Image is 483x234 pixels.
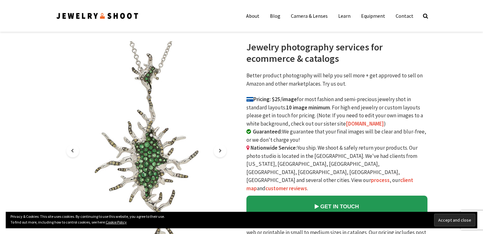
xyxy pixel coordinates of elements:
a: process [371,177,390,184]
a: Contact [391,10,418,22]
a: customer reviews [265,185,307,192]
input: Accept and close [434,214,475,226]
a: [DOMAIN_NAME] [346,120,384,127]
p: Better product photography will help you sell more + get approved to sell on Amazon and other mar... [246,72,427,88]
div: Privacy & Cookies: This site uses cookies. By continuing to use this website, you agree to their ... [6,212,477,228]
b: Pricing: $25/image [246,96,297,103]
a: Camera & Lenses [286,10,332,22]
a: About [241,10,264,22]
b: Nationwide Service: [251,144,297,151]
a: Learn [333,10,355,22]
a: Blog [265,10,285,22]
a: Equipment [356,10,390,22]
b: 10 image minimum [286,104,330,111]
a: Cookie Policy [106,220,127,224]
h1: Jewelry photography services for ecommerce & catalogs [246,41,427,64]
a: client map [246,177,413,192]
img: Jewelry Photographer Bay Area - San Francisco | Nationwide via Mail [56,12,139,20]
a: GET IN TOUCH [246,196,427,217]
b: Guaranteed: [253,128,282,135]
